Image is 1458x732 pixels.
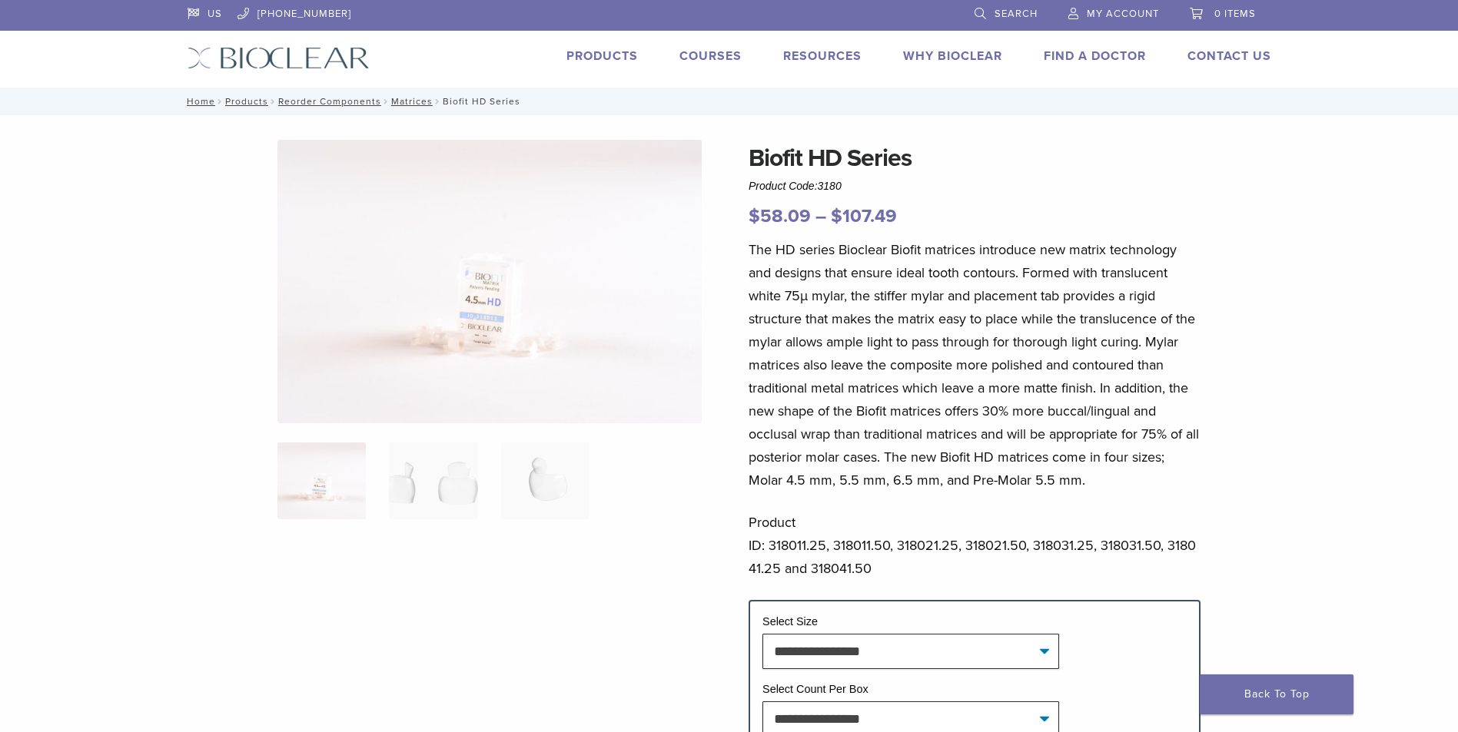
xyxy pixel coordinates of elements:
[762,683,868,695] label: Select Count Per Box
[215,98,225,105] span: /
[679,48,742,64] a: Courses
[278,96,381,107] a: Reorder Components
[381,98,391,105] span: /
[1087,8,1159,20] span: My Account
[1187,48,1271,64] a: Contact Us
[749,140,1201,177] h1: Biofit HD Series
[501,442,590,519] img: Biofit HD Series - Image 3
[188,47,370,69] img: Bioclear
[433,98,443,105] span: /
[391,96,433,107] a: Matrices
[277,442,366,519] img: Posterior-Biofit-HD-Series-Matrices-324x324.jpg
[831,205,842,227] span: $
[1200,674,1353,714] a: Back To Top
[831,205,897,227] bdi: 107.49
[762,615,818,628] label: Select Size
[815,205,826,227] span: –
[749,180,842,192] span: Product Code:
[749,238,1201,492] p: The HD series Bioclear Biofit matrices introduce new matrix technology and designs that ensure id...
[566,48,638,64] a: Products
[176,88,1283,115] nav: Biofit HD Series
[818,180,842,192] span: 3180
[749,205,760,227] span: $
[389,442,477,519] img: Biofit HD Series - Image 2
[225,96,268,107] a: Products
[749,511,1201,580] p: Product ID: 318011.25, 318011.50, 318021.25, 318021.50, 318031.25, 318031.50, 318041.25 and 31804...
[277,140,702,423] img: Posterior Biofit HD Series Matrices
[1044,48,1146,64] a: Find A Doctor
[783,48,862,64] a: Resources
[995,8,1038,20] span: Search
[182,96,215,107] a: Home
[1214,8,1256,20] span: 0 items
[268,98,278,105] span: /
[749,205,811,227] bdi: 58.09
[903,48,1002,64] a: Why Bioclear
